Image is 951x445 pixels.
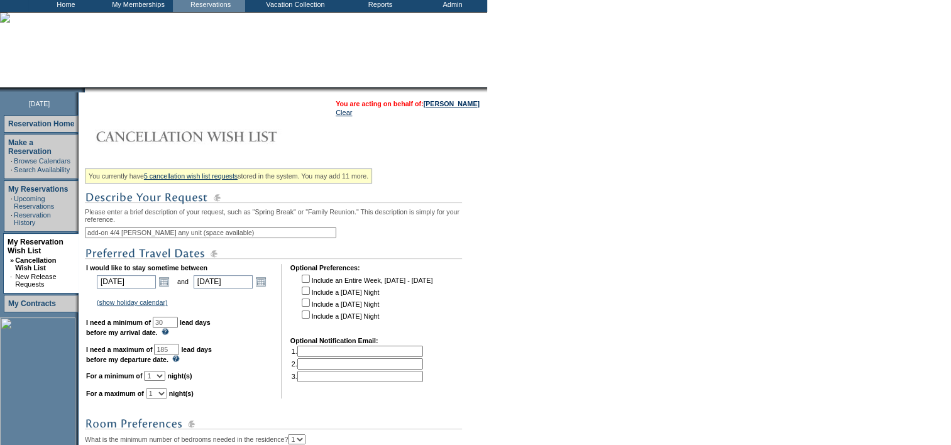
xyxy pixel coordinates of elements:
a: Upcoming Reservations [14,195,54,210]
b: I need a minimum of [86,319,151,326]
td: · [11,166,13,173]
a: Browse Calendars [14,157,70,165]
div: You currently have stored in the system. You may add 11 more. [85,168,372,184]
img: blank.gif [85,87,86,92]
td: 3. [292,371,423,382]
b: lead days before my arrival date. [86,319,211,336]
a: My Reservations [8,185,68,194]
a: Cancellation Wish List [15,256,56,272]
td: · [11,195,13,210]
b: I would like to stay sometime between [86,264,207,272]
img: promoShadowLeftCorner.gif [80,87,85,92]
td: · [11,211,13,226]
a: (show holiday calendar) [97,299,168,306]
td: · [10,273,14,288]
a: New Release Requests [15,273,56,288]
a: Reservation History [14,211,51,226]
a: Open the calendar popup. [157,275,171,288]
a: 5 cancellation wish list requests [144,172,238,180]
a: Clear [336,109,352,116]
td: · [11,157,13,165]
b: » [10,256,14,264]
a: Reservation Home [8,119,74,128]
img: Cancellation Wish List [85,124,336,149]
img: questionMark_lightBlue.gif [162,328,169,335]
span: [DATE] [29,100,50,107]
span: You are acting on behalf of: [336,100,480,107]
a: Open the calendar popup. [254,275,268,288]
td: and [175,273,190,290]
b: lead days before my departure date. [86,346,212,363]
td: Include an Entire Week, [DATE] - [DATE] Include a [DATE] Night Include a [DATE] Night Include a [... [299,273,432,328]
a: My Contracts [8,299,56,308]
b: For a maximum of [86,390,144,397]
b: night(s) [167,372,192,380]
b: I need a maximum of [86,346,152,353]
td: 1. [292,346,423,357]
b: Optional Preferences: [290,264,360,272]
b: night(s) [169,390,194,397]
a: Search Availability [14,166,70,173]
a: [PERSON_NAME] [424,100,480,107]
img: subTtlRoomPreferences.gif [85,416,462,432]
td: 2. [292,358,423,370]
img: questionMark_lightBlue.gif [172,355,180,362]
b: Optional Notification Email: [290,337,378,344]
input: Date format: M/D/Y. Shortcut keys: [T] for Today. [UP] or [.] for Next Day. [DOWN] or [,] for Pre... [194,275,253,288]
b: For a minimum of [86,372,142,380]
a: Make a Reservation [8,138,52,156]
input: Date format: M/D/Y. Shortcut keys: [T] for Today. [UP] or [.] for Next Day. [DOWN] or [,] for Pre... [97,275,156,288]
a: My Reservation Wish List [8,238,63,255]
